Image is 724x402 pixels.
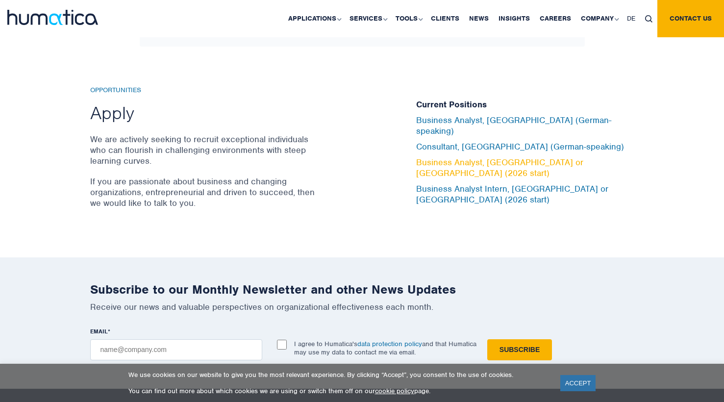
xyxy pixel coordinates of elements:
a: ACCEPT [560,375,596,391]
img: search_icon [645,15,652,23]
p: Receive our news and valuable perspectives on organizational effectiveness each month. [90,301,634,312]
h2: Apply [90,101,318,124]
h5: Current Positions [416,100,634,110]
span: DE [627,14,635,23]
img: logo [7,10,98,25]
span: EMAIL [90,327,108,335]
input: name@company.com [90,339,262,360]
a: Business Analyst, [GEOGRAPHIC_DATA] (German-speaking) [416,115,611,136]
a: Consultant, [GEOGRAPHIC_DATA] (German-speaking) [416,141,624,152]
p: You can find out more about which cookies we are using or switch them off on our page. [128,387,548,395]
p: I agree to Humatica's and that Humatica may use my data to contact me via email. [294,340,476,356]
a: Business Analyst Intern, [GEOGRAPHIC_DATA] or [GEOGRAPHIC_DATA] (2026 start) [416,183,608,205]
h6: Opportunities [90,86,318,95]
input: Subscribe [487,339,552,360]
p: If you are passionate about business and changing organizations, entrepreneurial and driven to su... [90,176,318,208]
input: I agree to Humatica'sdata protection policyand that Humatica may use my data to contact me via em... [277,340,287,350]
h2: Subscribe to our Monthly Newsletter and other News Updates [90,282,634,297]
p: We use cookies on our website to give you the most relevant experience. By clicking “Accept”, you... [128,371,548,379]
a: data protection policy [357,340,422,348]
a: Business Analyst, [GEOGRAPHIC_DATA] or [GEOGRAPHIC_DATA] (2026 start) [416,157,583,178]
p: We are actively seeking to recruit exceptional individuals who can flourish in challenging enviro... [90,134,318,166]
a: cookie policy [375,387,414,395]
